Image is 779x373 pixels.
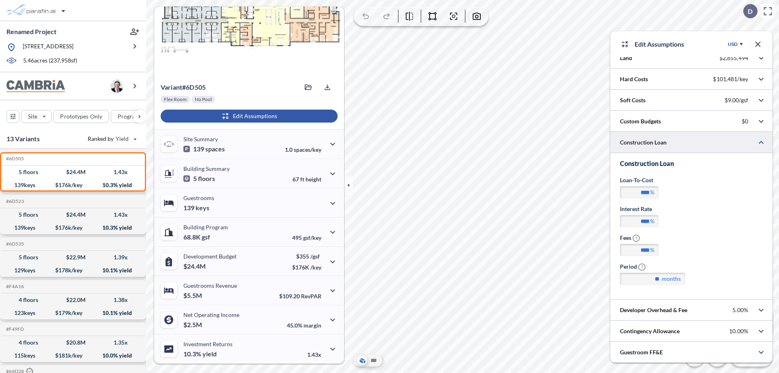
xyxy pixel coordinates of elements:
p: Guestroom FF&E [620,348,663,356]
span: /key [310,264,321,271]
p: 45.0% [287,322,321,329]
p: 1.0 [285,146,321,153]
h5: Click to copy the code [4,198,24,204]
span: gsf/key [303,234,321,241]
p: 139 [183,145,225,153]
span: yield [202,350,217,358]
p: $24.4M [183,262,207,270]
button: Aerial View [357,356,367,365]
img: BrandImage [6,80,65,93]
p: Developer Overhead & Fee [620,306,687,314]
span: ft [300,176,304,183]
label: Fees [620,234,640,242]
p: 13 Variants [6,134,40,144]
p: Building Summary [183,165,230,172]
p: $2.5M [183,321,203,329]
span: spaces/key [294,146,321,153]
p: Site [28,112,37,121]
p: $9.00/gsf [725,97,748,104]
p: $2,855,494 [719,54,748,62]
button: Prototypes Only [53,110,109,123]
p: 5 [183,175,215,183]
h3: Construction Loan [620,160,763,168]
p: $109.20 [279,293,321,300]
p: $176K [292,264,321,271]
p: 139 [183,204,209,212]
h5: Click to copy the code [4,326,24,332]
p: Flex Room [164,96,187,103]
p: 495 [292,234,321,241]
span: Yield [116,135,129,143]
span: keys [196,204,209,212]
img: user logo [110,80,123,93]
p: Guestrooms Revenue [183,282,237,289]
label: Interest Rate [620,205,652,213]
button: Site Plan [369,356,379,365]
p: $101,481/key [713,75,748,83]
label: months [662,275,681,283]
span: RevPAR [301,293,321,300]
span: gsf [202,233,210,241]
p: Renamed Project [6,27,56,36]
label: % [650,188,654,196]
p: Hard Costs [620,75,648,83]
p: Guestrooms [183,194,214,201]
span: spaces [205,145,225,153]
button: Site [21,110,52,123]
p: # 6d505 [161,83,206,91]
p: Building Program [183,224,228,231]
span: ? [638,263,646,271]
p: [STREET_ADDRESS] [23,42,73,52]
p: Land [620,54,632,62]
p: Soft Costs [620,96,646,104]
label: % [650,246,654,254]
p: Net Operating Income [183,311,239,318]
p: $0 [742,118,748,125]
p: 10.00% [729,328,748,335]
p: Contingency Allowance [620,327,680,335]
p: Prototypes Only [60,112,102,121]
p: $5.5M [183,291,203,300]
span: Variant [161,83,182,91]
span: floors [198,175,215,183]
p: 10.3% [183,350,217,358]
label: Loan-to-Cost [620,176,653,184]
button: Edit Assumptions [161,110,338,123]
p: No Pool [195,96,212,103]
p: Edit Assumptions [635,39,684,49]
p: Program [118,112,140,121]
div: USD [728,41,738,47]
label: % [650,217,654,225]
p: Site Summary [183,136,218,142]
label: Period [620,263,646,271]
h5: Click to copy the code [4,284,24,289]
p: 5.00% [732,306,748,314]
p: D [748,8,753,15]
button: Ranked by Yield [81,132,142,145]
h5: Click to copy the code [4,156,24,162]
span: margin [303,322,321,329]
p: Custom Budgets [620,117,661,125]
button: Program [111,110,155,123]
span: ? [633,235,640,242]
p: Investment Returns [183,341,232,347]
span: height [306,176,321,183]
h5: Click to copy the code [4,241,24,247]
span: /gsf [310,253,320,260]
p: 68.8K [183,233,210,241]
p: 67 [293,176,321,183]
p: 5.46 acres ( 237,958 sf) [23,56,77,65]
p: $355 [292,253,321,260]
p: 1.43x [307,351,321,358]
p: Development Budget [183,253,237,260]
